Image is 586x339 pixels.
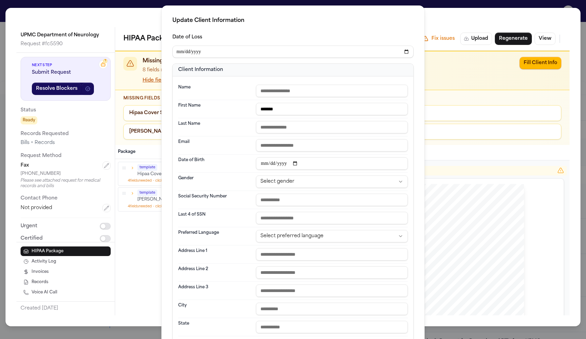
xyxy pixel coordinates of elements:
[178,157,252,170] dt: Date of Birth
[178,266,252,279] dt: Address Line 2
[172,16,414,25] h2: Update Client Information
[178,121,252,133] dt: Last Name
[178,175,252,188] dt: Gender
[178,139,252,152] dt: Email
[178,248,252,261] dt: Address Line 1
[178,303,252,315] dt: City
[178,212,252,224] dt: Last 4 of SSN
[178,284,252,297] dt: Address Line 3
[178,321,252,333] dt: State
[178,66,408,73] h3: Client Information
[178,194,252,206] dt: Social Security Number
[178,85,252,97] dt: Name
[172,35,202,40] label: Date of Loss
[178,103,252,115] dt: First Name
[178,230,252,242] dt: Preferred Language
